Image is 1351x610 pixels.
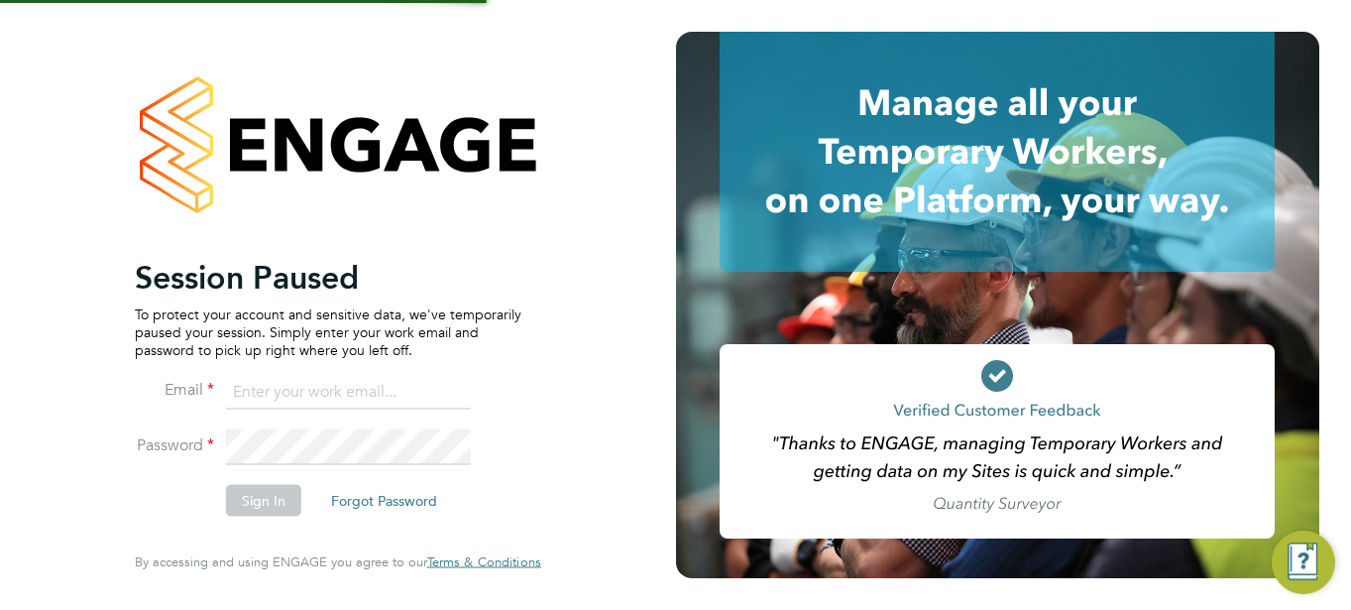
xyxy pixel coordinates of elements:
[135,553,541,570] span: By accessing and using ENGAGE you agree to our
[1272,531,1335,594] button: Engage Resource Center
[226,374,471,410] input: Enter your work email...
[226,485,301,517] button: Sign In
[427,553,541,570] span: Terms & Conditions
[135,380,214,401] label: Email
[427,554,541,570] a: Terms & Conditions
[135,305,521,359] p: To protect your account and sensitive data, we've temporarily paused your session. Simply enter y...
[135,257,521,297] h2: Session Paused
[315,485,453,517] button: Forgot Password
[135,435,214,456] label: Password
